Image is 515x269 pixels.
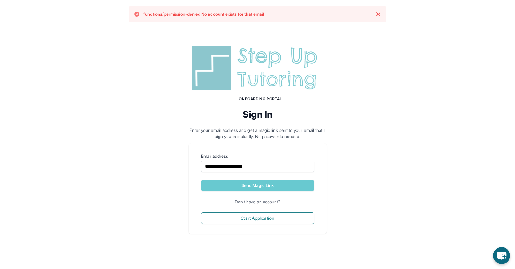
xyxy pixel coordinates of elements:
[201,212,314,224] button: Start Application
[201,153,314,159] label: Email address
[493,247,510,264] button: chat-button
[201,180,314,191] button: Send Magic Link
[232,199,283,205] span: Don't have an account?
[189,43,327,93] img: Step Up Tutoring horizontal logo
[195,96,327,101] h1: Onboarding Portal
[189,127,327,140] p: Enter your email address and get a magic link sent to your email that'll sign you in instantly. N...
[189,109,327,120] h2: Sign In
[143,11,264,17] p: functions/permission-denied No account exists for that email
